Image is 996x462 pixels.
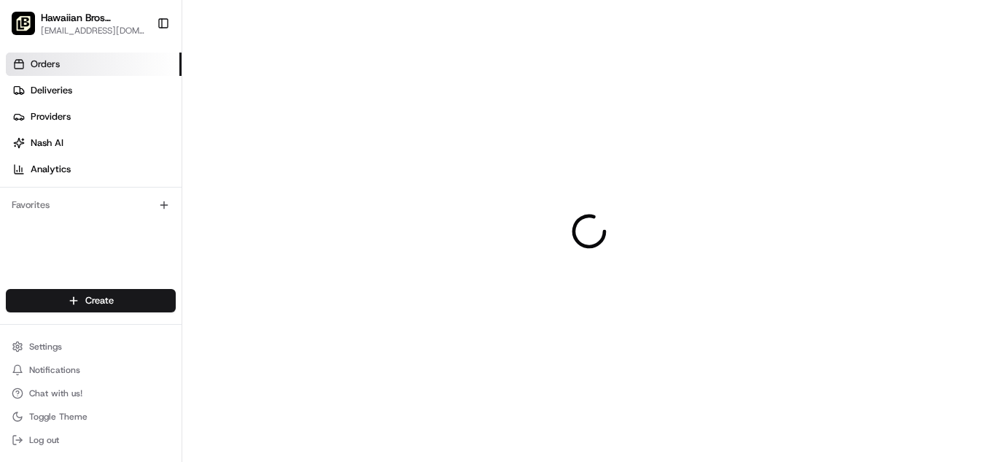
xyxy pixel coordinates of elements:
button: Start new chat [248,144,265,161]
button: [EMAIL_ADDRESS][DOMAIN_NAME] [41,25,145,36]
a: Providers [6,105,182,128]
div: 💻 [123,213,135,225]
div: Start new chat [50,139,239,154]
button: Chat with us! [6,383,176,404]
span: Analytics [31,163,71,176]
button: Notifications [6,360,176,380]
span: Orders [31,58,60,71]
a: Nash AI [6,131,182,155]
span: Deliveries [31,84,72,97]
div: We're available if you need us! [50,154,184,166]
button: Create [6,289,176,312]
a: Orders [6,53,182,76]
span: Toggle Theme [29,411,87,423]
a: Analytics [6,158,182,181]
span: Notifications [29,364,80,376]
img: Hawaiian Bros (Chicago IL Wacker) [12,12,35,35]
span: Log out [29,434,59,446]
span: Chat with us! [29,388,82,399]
a: 💻API Documentation [117,206,240,232]
div: 📗 [15,213,26,225]
p: Welcome 👋 [15,58,265,82]
a: Powered byPylon [103,247,176,258]
img: Nash [15,15,44,44]
a: Deliveries [6,79,182,102]
span: API Documentation [138,212,234,226]
span: Settings [29,341,62,353]
span: Providers [31,110,71,123]
button: Hawaiian Bros ([GEOGRAPHIC_DATA] IL [PERSON_NAME]) [41,10,145,25]
img: 1736555255976-a54dd68f-1ca7-489b-9aae-adbdc363a1c4 [15,139,41,166]
button: Settings [6,336,176,357]
input: Clear [38,94,241,109]
span: Pylon [145,247,176,258]
button: Toggle Theme [6,407,176,427]
span: Nash AI [31,136,63,150]
button: Hawaiian Bros (Chicago IL Wacker)Hawaiian Bros ([GEOGRAPHIC_DATA] IL [PERSON_NAME])[EMAIL_ADDRESS... [6,6,151,41]
span: Create [85,294,114,307]
button: Log out [6,430,176,450]
div: Favorites [6,193,176,217]
span: Knowledge Base [29,212,112,226]
a: 📗Knowledge Base [9,206,117,232]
